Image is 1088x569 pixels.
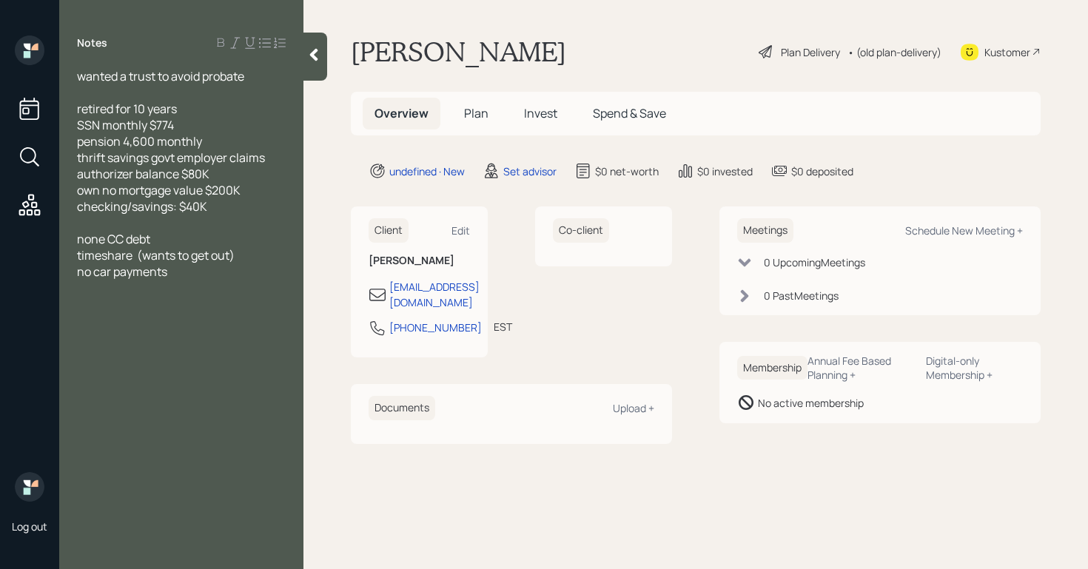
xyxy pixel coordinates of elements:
[389,320,482,335] div: [PHONE_NUMBER]
[77,182,241,198] span: own no mortgage value $200K
[464,105,488,121] span: Plan
[847,44,941,60] div: • (old plan-delivery)
[77,36,107,50] label: Notes
[905,223,1023,238] div: Schedule New Meeting +
[593,105,666,121] span: Spend & Save
[77,133,202,149] span: pension 4,600 monthly
[375,105,429,121] span: Overview
[553,218,609,243] h6: Co-client
[451,223,470,238] div: Edit
[369,255,470,267] h6: [PERSON_NAME]
[613,401,654,415] div: Upload +
[791,164,853,179] div: $0 deposited
[12,519,47,533] div: Log out
[15,472,44,502] img: retirable_logo.png
[77,263,167,280] span: no car payments
[764,255,865,270] div: 0 Upcoming Meeting s
[77,247,235,263] span: timeshare (wants to get out)
[369,396,435,420] h6: Documents
[389,164,465,179] div: undefined · New
[494,319,512,334] div: EST
[595,164,659,179] div: $0 net-worth
[737,218,793,243] h6: Meetings
[764,288,839,303] div: 0 Past Meeting s
[737,356,807,380] h6: Membership
[389,279,480,310] div: [EMAIL_ADDRESS][DOMAIN_NAME]
[524,105,557,121] span: Invest
[758,395,864,411] div: No active membership
[77,198,207,215] span: checking/savings: $40K
[926,354,1023,382] div: Digital-only Membership +
[77,149,267,182] span: thrift savings govt employer claims authorizer balance $80K
[369,218,409,243] h6: Client
[77,231,150,247] span: none CC debt
[503,164,557,179] div: Set advisor
[77,101,177,117] span: retired for 10 years
[984,44,1030,60] div: Kustomer
[807,354,914,382] div: Annual Fee Based Planning +
[697,164,753,179] div: $0 invested
[351,36,566,68] h1: [PERSON_NAME]
[77,117,174,133] span: SSN monthly $774
[77,68,244,84] span: wanted a trust to avoid probate
[781,44,840,60] div: Plan Delivery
